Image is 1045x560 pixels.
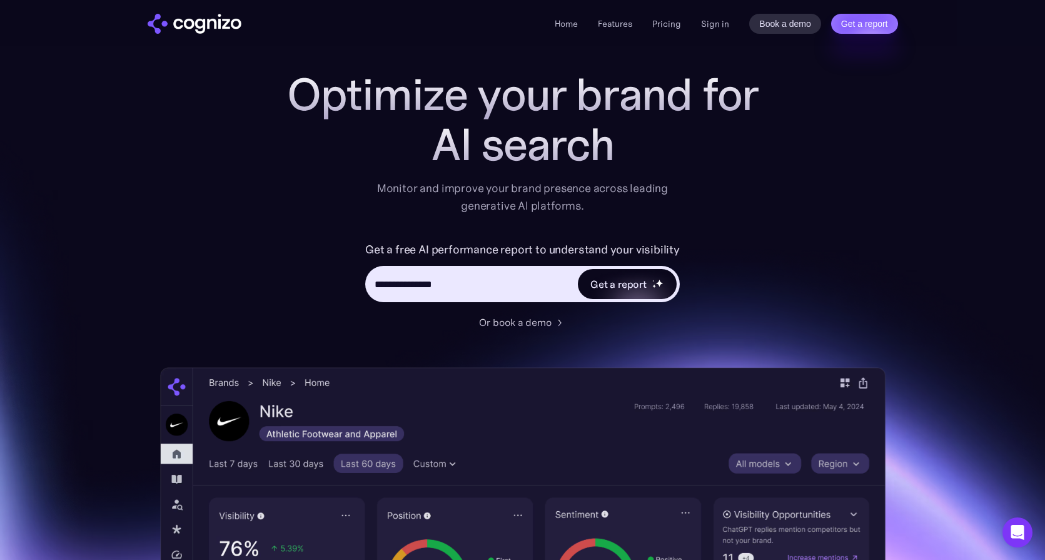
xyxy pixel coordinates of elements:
[365,240,680,260] label: Get a free AI performance report to understand your visibility
[479,315,552,330] div: Or book a demo
[555,18,578,29] a: Home
[1002,517,1032,547] div: Open Intercom Messenger
[365,240,680,308] form: Hero URL Input Form
[148,14,241,34] a: home
[479,315,567,330] a: Or book a demo
[655,279,664,287] img: star
[577,268,678,300] a: Get a reportstarstarstar
[749,14,821,34] a: Book a demo
[598,18,632,29] a: Features
[652,280,654,282] img: star
[831,14,898,34] a: Get a report
[652,284,657,288] img: star
[590,277,647,292] div: Get a report
[273,69,773,120] h1: Optimize your brand for
[652,18,681,29] a: Pricing
[148,14,241,34] img: cognizo logo
[273,120,773,170] div: AI search
[701,16,729,31] a: Sign in
[369,180,677,215] div: Monitor and improve your brand presence across leading generative AI platforms.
